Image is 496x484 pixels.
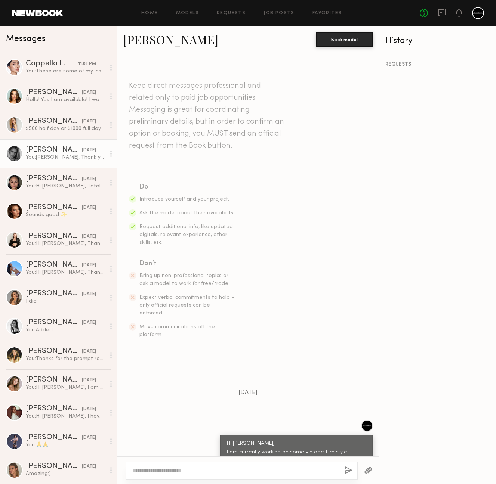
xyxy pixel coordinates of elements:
[264,11,295,16] a: Job Posts
[123,31,218,47] a: [PERSON_NAME]
[176,11,199,16] a: Models
[82,118,96,125] div: [DATE]
[26,405,82,413] div: [PERSON_NAME]
[139,258,235,269] div: Don’t
[6,35,46,43] span: Messages
[26,434,82,441] div: [PERSON_NAME]
[82,176,96,183] div: [DATE]
[26,355,105,362] div: You: Thanks for the prompt reply. Right now I can do 1pm. Let me know if that works. You can also...
[139,182,235,192] div: Do
[129,80,286,152] header: Keep direct messages professional and related only to paid job opportunities. Messaging is great ...
[26,183,105,190] div: You: Hi [PERSON_NAME], Totally! Let's plan another shoot together? You can add me on IG, Ki_produ...
[26,298,105,305] div: I did
[26,441,105,449] div: You: 🙏🙏
[238,390,258,396] span: [DATE]
[26,290,82,298] div: [PERSON_NAME]
[82,89,96,96] div: [DATE]
[26,326,105,333] div: You: Added
[385,62,490,67] div: REQUESTS
[26,118,82,125] div: [PERSON_NAME]
[139,295,234,316] span: Expect verbal commitments to hold - only official requests can be enforced.
[139,211,234,215] span: Ask the model about their availability.
[26,125,105,132] div: $500 half day or $1000 full day
[316,32,373,47] button: Book model
[82,319,96,326] div: [DATE]
[82,291,96,298] div: [DATE]
[26,204,82,211] div: [PERSON_NAME]
[82,463,96,470] div: [DATE]
[26,89,82,96] div: [PERSON_NAME]
[316,36,373,42] a: Book model
[312,11,342,16] a: Favorites
[26,470,105,477] div: Amazing:)
[26,146,82,154] div: [PERSON_NAME]
[26,413,105,420] div: You: Hi [PERSON_NAME], I have one of the model cancelled [DATE]. Are you still available on 7/24 ...
[141,11,158,16] a: Home
[26,233,82,240] div: [PERSON_NAME]
[26,175,82,183] div: [PERSON_NAME]
[26,376,82,384] div: [PERSON_NAME]
[26,348,82,355] div: [PERSON_NAME]
[26,68,105,75] div: You: These are some of my inspo.
[26,269,105,276] div: You: Hi [PERSON_NAME], Thank you for the update. Let's keep in touch for any future shoots. We ha...
[26,319,82,326] div: [PERSON_NAME]
[82,147,96,154] div: [DATE]
[82,233,96,240] div: [DATE]
[82,406,96,413] div: [DATE]
[385,37,490,45] div: History
[139,197,229,202] span: Introduce yourself and your project.
[26,211,105,218] div: Sounds good ✨
[26,261,82,269] div: [PERSON_NAME]
[139,224,233,245] span: Request additional info, like updated digitals, relevant experience, other skills, etc.
[82,377,96,384] div: [DATE]
[82,262,96,269] div: [DATE]
[82,434,96,441] div: [DATE]
[26,240,105,247] div: You: Hi [PERSON_NAME], Thank you for the reply. We actually had our shoot [DATE]. Let's keep in t...
[139,273,229,286] span: Bring up non-professional topics or ask a model to work for free/trade.
[26,154,105,161] div: You: [PERSON_NAME], Thank you for getting back to me, we just finished our shoot [DATE] (7/24). B...
[139,325,215,337] span: Move communications off the platform.
[217,11,246,16] a: Requests
[26,463,82,470] div: [PERSON_NAME]
[26,384,105,391] div: You: Hi [PERSON_NAME], I am currently working on some vintage film style concepts. I am planning ...
[82,348,96,355] div: [DATE]
[26,60,78,68] div: Cappella L.
[82,204,96,211] div: [DATE]
[26,96,105,103] div: Hello! Yes I am available! I would love to work & love this idea! My rate is usually $75/hr. 4 hr...
[78,60,96,68] div: 11:03 PM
